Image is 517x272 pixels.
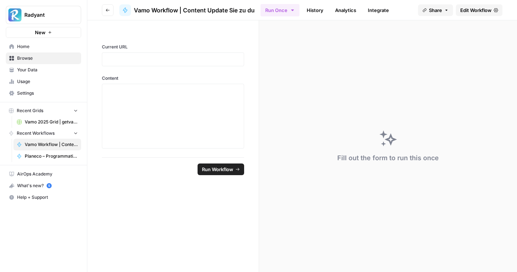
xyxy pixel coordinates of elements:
span: Vamo Workflow | Content Update Sie zu du [25,141,78,148]
a: Settings [6,87,81,99]
span: AirOps Academy [17,171,78,177]
label: Content [102,75,244,82]
a: 5 [47,183,52,188]
span: Usage [17,78,78,85]
span: Edit Workflow [460,7,492,14]
span: Settings [17,90,78,96]
span: Vamo Workflow | Content Update Sie zu du [134,6,255,15]
span: Vamo 2025 Grid | getvamo [25,119,78,125]
div: Fill out the form to run this once [337,153,439,163]
a: Your Data [6,64,81,76]
span: Your Data [17,67,78,73]
span: New [35,29,45,36]
a: Planeco – Programmatic Cluster für "Bauvoranfrage" [13,150,81,162]
button: What's new? 5 [6,180,81,192]
a: Vamo 2025 Grid | getvamo [13,116,81,128]
span: Planeco – Programmatic Cluster für "Bauvoranfrage" [25,153,78,159]
span: Help + Support [17,194,78,201]
button: Recent Grids [6,105,81,116]
span: Recent Workflows [17,130,55,137]
a: Browse [6,52,81,64]
a: Vamo Workflow | Content Update Sie zu du [13,139,81,150]
a: Integrate [363,4,393,16]
span: Run Workflow [202,166,233,173]
button: Run Workflow [198,163,244,175]
a: Analytics [331,4,361,16]
a: History [302,4,328,16]
button: Share [418,4,453,16]
button: New [6,27,81,38]
a: AirOps Academy [6,168,81,180]
a: Home [6,41,81,52]
span: Radyant [24,11,68,19]
text: 5 [48,184,50,188]
a: Usage [6,76,81,87]
a: Edit Workflow [456,4,502,16]
button: Recent Workflows [6,128,81,139]
span: Share [429,7,442,14]
img: Radyant Logo [8,8,21,21]
button: Help + Support [6,192,81,203]
button: Workspace: Radyant [6,6,81,24]
span: Home [17,43,78,50]
a: Vamo Workflow | Content Update Sie zu du [119,4,255,16]
button: Run Once [261,4,299,16]
span: Browse [17,55,78,62]
label: Current URL [102,44,244,50]
div: What's new? [6,180,81,191]
span: Recent Grids [17,107,43,114]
